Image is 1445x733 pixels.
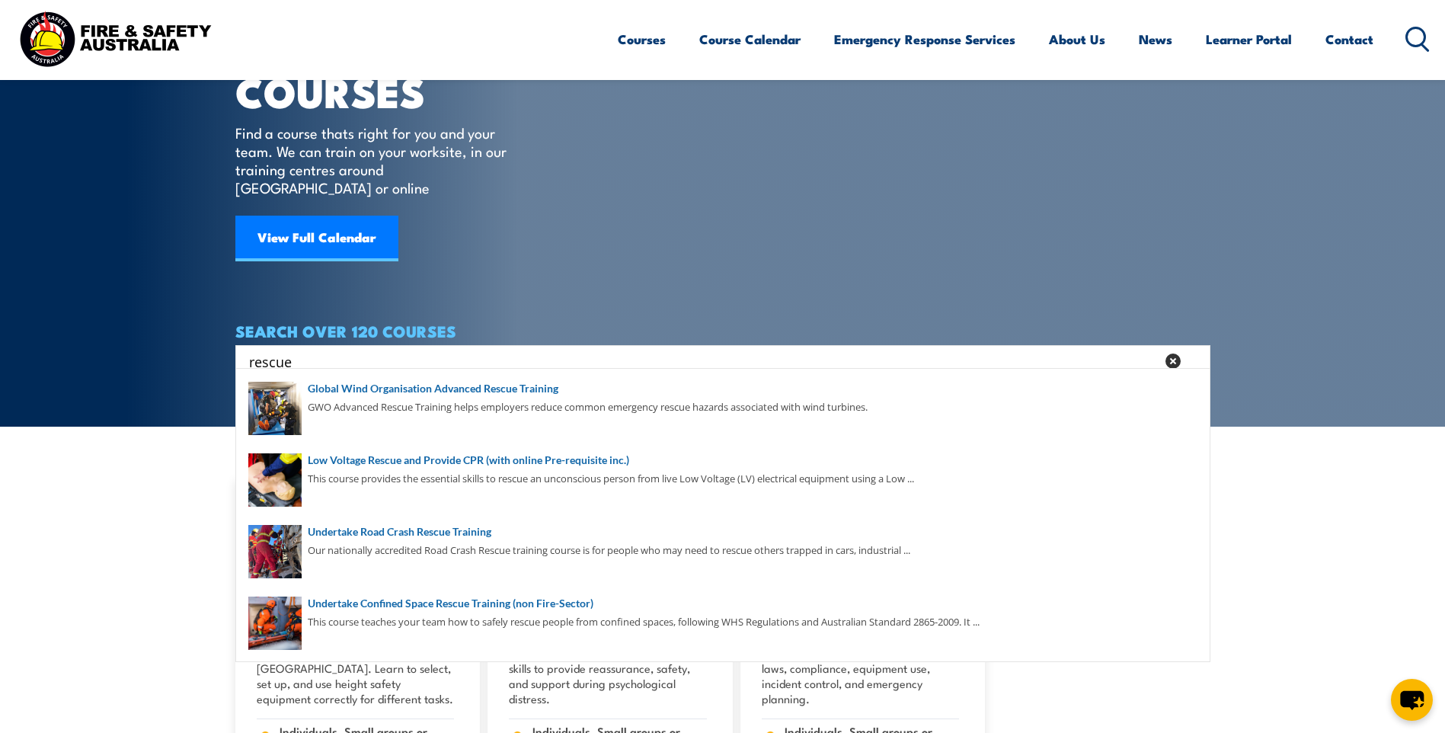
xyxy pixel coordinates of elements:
a: Global Wind Organisation Advanced Rescue Training [248,380,1197,397]
a: Contact [1325,19,1373,59]
p: Practical training for high-risk industries to equip personnel with the skills to provide reassur... [509,630,707,706]
input: Search input [249,350,1156,373]
a: Undertake Road Crash Rescue Training [248,523,1197,540]
form: Search form [252,350,1159,372]
a: Low Voltage Rescue and Provide CPR (with online Pre-requisite inc.) [248,452,1197,469]
button: Search magnifier button [1184,350,1205,372]
p: NSW Fire Safety Officer training for health sector staff, covering fire safety laws, compliance, ... [762,630,960,706]
a: Courses [618,19,666,59]
h4: SEARCH OVER 120 COURSES [235,322,1210,339]
p: Find a course thats right for you and your team. We can train on your worksite, in our training c... [235,123,513,197]
a: Learner Portal [1206,19,1292,59]
button: chat-button [1391,679,1433,721]
a: Undertake Confined Space Rescue Training (non Fire-Sector) [248,595,1197,612]
a: View Full Calendar [235,216,398,261]
a: Course Calendar [699,19,801,59]
h1: COURSES [235,73,529,109]
a: About Us [1049,19,1105,59]
p: Nationally accredited Work Safely at Heights training in [GEOGRAPHIC_DATA]. Learn to select, set ... [257,630,455,706]
a: Emergency Response Services [834,19,1015,59]
a: News [1139,19,1172,59]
